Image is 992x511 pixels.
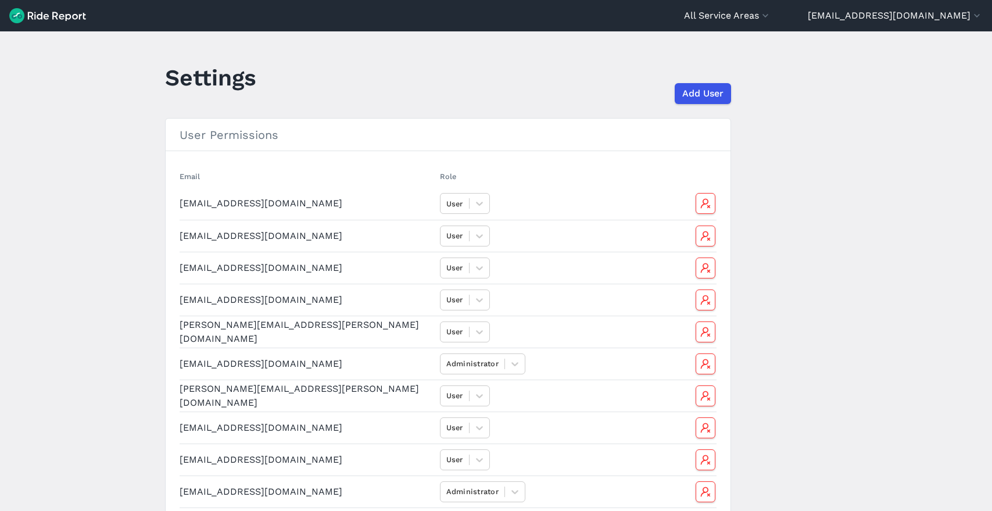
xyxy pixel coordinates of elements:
td: [EMAIL_ADDRESS][DOMAIN_NAME] [180,476,435,508]
div: Administrator [446,358,499,369]
div: Administrator [446,486,499,497]
td: [EMAIL_ADDRESS][DOMAIN_NAME] [180,284,435,316]
img: Ride Report [9,8,86,23]
div: User [446,198,463,209]
button: All Service Areas [684,9,771,23]
button: Add User [675,83,731,104]
div: User [446,294,463,305]
td: [PERSON_NAME][EMAIL_ADDRESS][PERSON_NAME][DOMAIN_NAME] [180,380,435,412]
td: [EMAIL_ADDRESS][DOMAIN_NAME] [180,412,435,444]
td: [EMAIL_ADDRESS][DOMAIN_NAME] [180,220,435,252]
td: [PERSON_NAME][EMAIL_ADDRESS][PERSON_NAME][DOMAIN_NAME] [180,316,435,348]
button: Email [180,171,200,182]
div: User [446,262,463,273]
div: User [446,454,463,465]
div: User [446,230,463,241]
div: User [446,422,463,433]
button: [EMAIL_ADDRESS][DOMAIN_NAME] [808,9,983,23]
td: [EMAIL_ADDRESS][DOMAIN_NAME] [180,188,435,220]
span: Add User [682,87,724,101]
button: Role [440,171,456,182]
td: [EMAIL_ADDRESS][DOMAIN_NAME] [180,252,435,284]
td: [EMAIL_ADDRESS][DOMAIN_NAME] [180,444,435,476]
div: User [446,326,463,337]
h1: Settings [165,62,256,94]
h3: User Permissions [166,119,730,151]
td: [EMAIL_ADDRESS][DOMAIN_NAME] [180,348,435,380]
div: User [446,390,463,401]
